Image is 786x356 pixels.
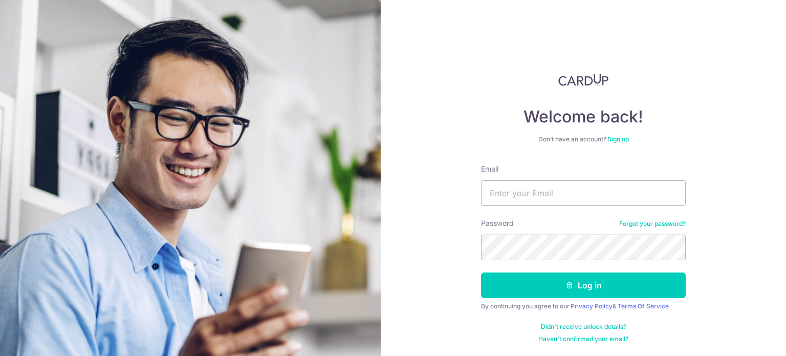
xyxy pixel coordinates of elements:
div: Don’t have an account? [481,135,686,143]
a: Didn't receive unlock details? [541,323,626,331]
button: Log in [481,273,686,298]
a: Privacy Policy [571,302,613,310]
a: Forgot your password? [619,220,686,228]
label: Password [481,218,514,228]
div: By continuing you agree to our & [481,302,686,310]
a: Terms Of Service [618,302,669,310]
a: Haven't confirmed your email? [538,335,628,343]
label: Email [481,164,498,174]
a: Sign up [607,135,629,143]
input: Enter your Email [481,180,686,206]
h4: Welcome back! [481,107,686,127]
img: CardUp Logo [558,74,608,86]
